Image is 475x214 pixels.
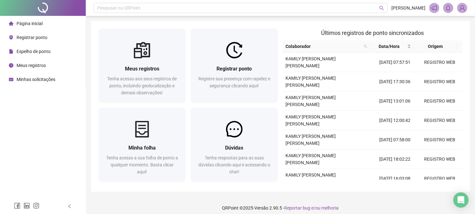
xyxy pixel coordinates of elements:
[24,203,30,209] span: linkedin
[370,40,414,53] th: Data/Hora
[33,203,39,209] span: instagram
[106,155,178,174] span: Tenha acesso a sua folha de ponto a qualquer momento. Basta clicar aqui!
[285,205,339,211] span: Reportar bug e/ou melhoria
[217,66,252,72] span: Registrar ponto
[417,53,462,72] td: REGISTRO WEB
[198,155,270,174] span: Tenha respostas para as suas dúvidas clicando aqui e acessando o chat!
[255,205,269,211] span: Versão
[125,66,159,72] span: Meus registros
[9,35,13,40] span: environment
[373,130,417,150] td: [DATE] 07:58:00
[17,63,46,68] span: Meus registros
[286,114,336,126] span: KAMILY [PERSON_NAME] [PERSON_NAME]
[445,5,451,11] span: bell
[17,77,55,82] span: Minhas solicitações
[417,91,462,111] td: REGISTRO WEB
[9,49,13,54] span: file
[198,76,270,88] span: Registre sua presença com rapidez e segurança clicando aqui!
[373,111,417,130] td: [DATE] 12:00:42
[373,91,417,111] td: [DATE] 13:01:06
[373,150,417,169] td: [DATE] 18:02:22
[9,63,13,68] span: clock-circle
[373,72,417,91] td: [DATE] 17:30:36
[391,4,425,11] span: [PERSON_NAME]
[9,77,13,82] span: schedule
[225,145,244,151] span: Dúvidas
[286,153,336,165] span: KAMILY [PERSON_NAME] [PERSON_NAME]
[286,76,336,88] span: KAMILY [PERSON_NAME] [PERSON_NAME]
[458,3,467,13] img: 89350
[417,72,462,91] td: REGISTRO WEB
[67,204,72,209] span: left
[286,95,336,107] span: KAMILY [PERSON_NAME] [PERSON_NAME]
[364,44,368,48] span: search
[417,130,462,150] td: REGISTRO WEB
[431,5,437,11] span: notification
[362,42,369,51] span: search
[373,43,406,50] span: Data/Hora
[417,111,462,130] td: REGISTRO WEB
[414,40,457,53] th: Origem
[17,35,47,40] span: Registrar ponto
[14,203,20,209] span: facebook
[191,108,278,182] a: DúvidasTenha respostas para as suas dúvidas clicando aqui e acessando o chat!
[286,134,336,146] span: KAMILY [PERSON_NAME] [PERSON_NAME]
[453,192,469,208] div: Open Intercom Messenger
[128,145,156,151] span: Minha folha
[286,56,336,68] span: KAMILY [PERSON_NAME] [PERSON_NAME]
[99,29,186,103] a: Meus registrosTenha acesso aos seus registros de ponto, incluindo geolocalização e demais observa...
[17,49,51,54] span: Espelho de ponto
[99,108,186,182] a: Minha folhaTenha acesso a sua folha de ponto a qualquer momento. Basta clicar aqui!
[417,169,462,188] td: REGISTRO WEB
[107,76,177,95] span: Tenha acesso aos seus registros de ponto, incluindo geolocalização e demais observações!
[9,21,13,26] span: home
[373,53,417,72] td: [DATE] 07:57:51
[286,172,336,184] span: KAMILY [PERSON_NAME] [PERSON_NAME]
[417,150,462,169] td: REGISTRO WEB
[286,43,361,50] span: Colaborador
[373,169,417,188] td: [DATE] 16:03:08
[321,30,424,36] span: Últimos registros de ponto sincronizados
[379,6,384,10] span: search
[17,21,43,26] span: Página inicial
[191,29,278,103] a: Registrar pontoRegistre sua presença com rapidez e segurança clicando aqui!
